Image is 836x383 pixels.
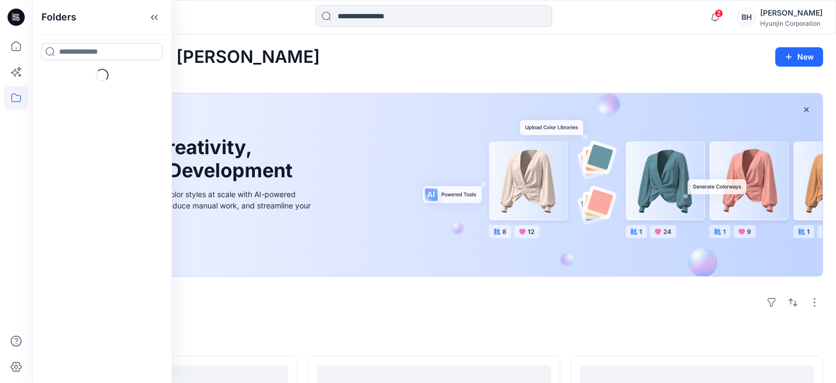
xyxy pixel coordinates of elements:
h4: Styles [45,333,823,345]
button: New [775,47,823,67]
div: BH [737,8,756,27]
div: [PERSON_NAME] [760,6,823,19]
div: Explore ideas faster and recolor styles at scale with AI-powered tools that boost creativity, red... [72,189,313,222]
h2: Welcome back, [PERSON_NAME] [45,47,320,67]
a: Discover more [72,235,313,257]
span: 2 [714,9,723,18]
h1: Unleash Creativity, Speed Up Development [72,136,297,182]
div: Hyunjin Corporation [760,19,823,27]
